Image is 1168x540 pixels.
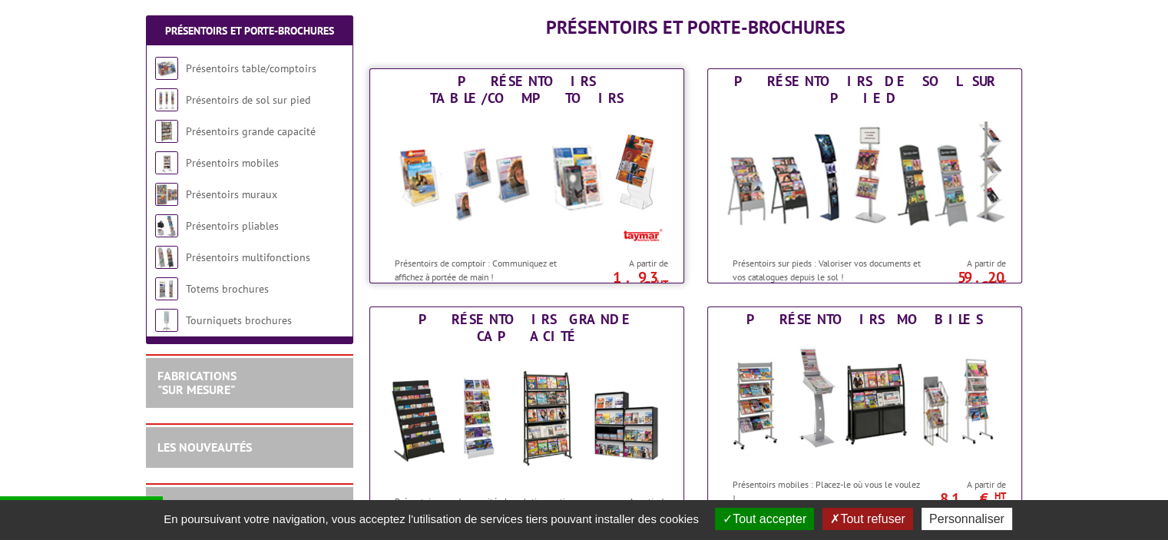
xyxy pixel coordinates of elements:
[733,257,923,283] p: Présentoirs sur pieds : Valoriser vos documents et vos catalogues depuis le sol !
[919,273,1005,291] p: 59.20 €
[707,306,1022,522] a: Présentoirs mobiles Présentoirs mobiles Présentoirs mobiles : Placez-le où vous le voulez ! A par...
[715,508,814,530] button: Tout accepter
[155,246,178,269] img: Présentoirs multifonctions
[712,73,1017,107] div: Présentoirs de sol sur pied
[822,508,912,530] button: Tout refuser
[994,277,1005,290] sup: HT
[165,24,334,38] a: Présentoirs et Porte-brochures
[589,257,667,270] span: A partir de
[155,183,178,206] img: Présentoirs muraux
[155,309,178,332] img: Tourniquets brochures
[395,495,585,521] p: Présentoirs grande capacité : La solution pratique pour stocker et présenter en même temps !
[369,306,684,522] a: Présentoirs grande capacité Présentoirs grande capacité Présentoirs grande capacité : La solution...
[155,88,178,111] img: Présentoirs de sol sur pied
[186,124,316,138] a: Présentoirs grande capacité
[374,311,680,345] div: Présentoirs grande capacité
[581,273,667,291] p: 1.93 €
[369,68,684,283] a: Présentoirs table/comptoirs Présentoirs table/comptoirs Présentoirs de comptoir : Communiquez et ...
[994,489,1005,502] sup: HT
[707,68,1022,283] a: Présentoirs de sol sur pied Présentoirs de sol sur pied Présentoirs sur pieds : Valoriser vos doc...
[733,478,923,504] p: Présentoirs mobiles : Placez-le où vous le voulez !
[385,349,669,487] img: Présentoirs grande capacité
[656,277,667,290] sup: HT
[395,257,585,283] p: Présentoirs de comptoir : Communiquez et affichez à portée de main !
[712,311,1017,328] div: Présentoirs mobiles
[156,512,706,525] span: En poursuivant votre navigation, vous acceptez l'utilisation de services tiers pouvant installer ...
[155,214,178,237] img: Présentoirs pliables
[186,219,279,233] a: Présentoirs pliables
[186,93,310,107] a: Présentoirs de sol sur pied
[186,187,277,201] a: Présentoirs muraux
[186,250,310,264] a: Présentoirs multifonctions
[589,495,667,508] span: A partir de
[155,120,178,143] img: Présentoirs grande capacité
[155,277,178,300] img: Totems brochures
[921,508,1012,530] button: Personnaliser (fenêtre modale)
[186,61,316,75] a: Présentoirs table/comptoirs
[186,282,269,296] a: Totems brochures
[186,313,292,327] a: Tourniquets brochures
[369,18,1022,38] h1: Présentoirs et Porte-brochures
[157,439,252,455] a: LES NOUVEAUTÉS
[157,368,237,397] a: FABRICATIONS"Sur Mesure"
[155,57,178,80] img: Présentoirs table/comptoirs
[927,479,1005,491] span: A partir de
[927,257,1005,270] span: A partir de
[723,111,1007,249] img: Présentoirs de sol sur pied
[919,494,1005,503] p: 81 €
[186,156,279,170] a: Présentoirs mobiles
[723,332,1007,470] img: Présentoirs mobiles
[155,151,178,174] img: Présentoirs mobiles
[385,111,669,249] img: Présentoirs table/comptoirs
[374,73,680,107] div: Présentoirs table/comptoirs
